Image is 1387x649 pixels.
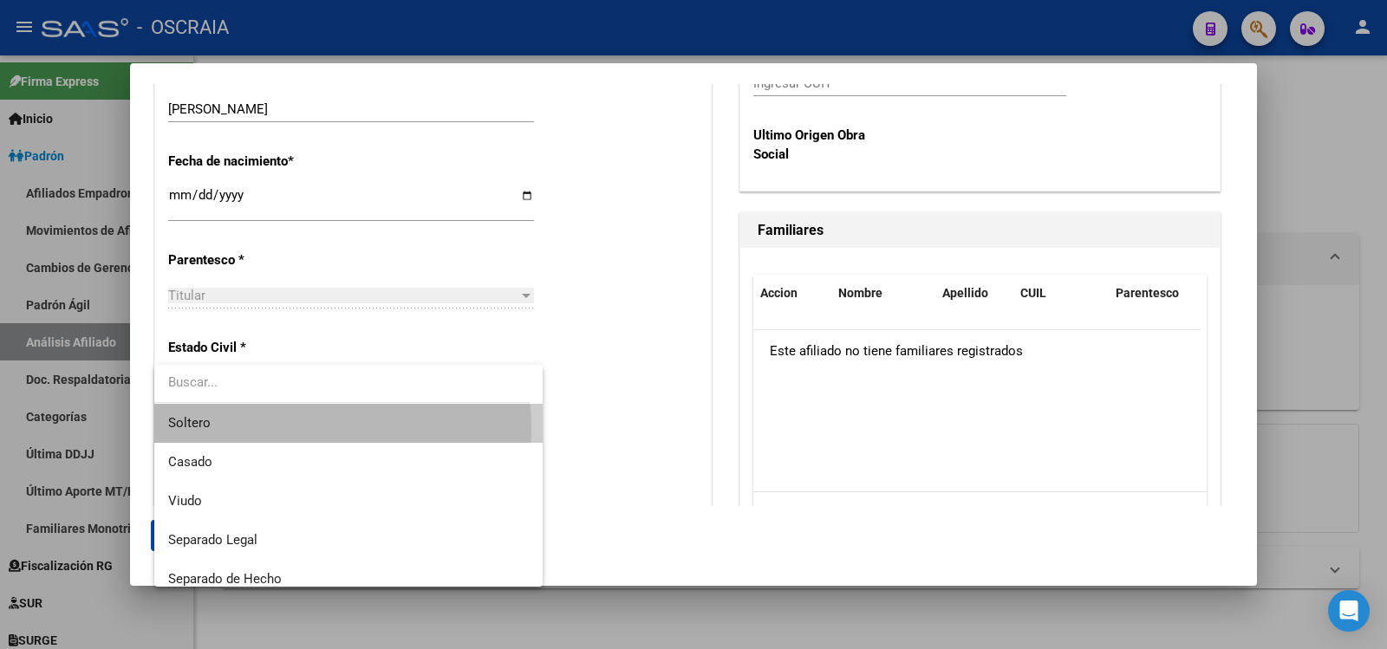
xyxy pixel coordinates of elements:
[154,363,530,402] input: dropdown search
[168,532,257,548] span: Separado Legal
[168,493,202,509] span: Viudo
[168,454,212,470] span: Casado
[168,415,211,431] span: Soltero
[1328,590,1370,632] div: Open Intercom Messenger
[168,571,282,587] span: Separado de Hecho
